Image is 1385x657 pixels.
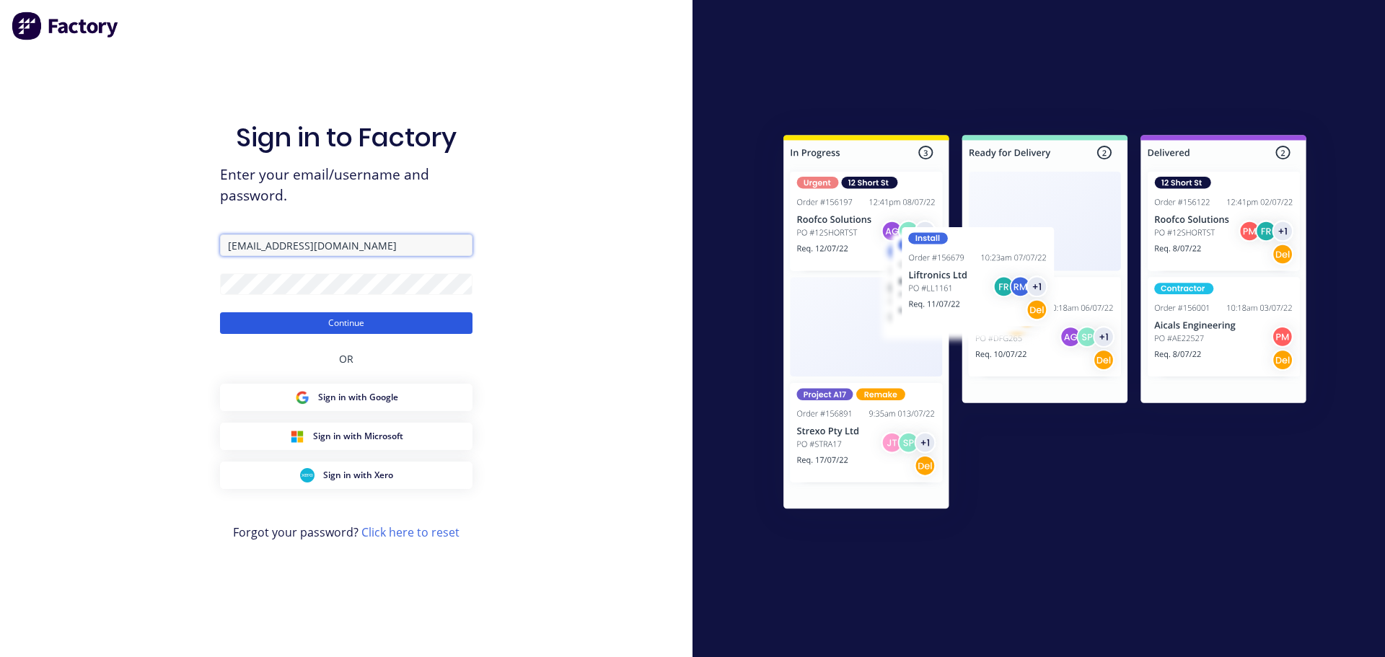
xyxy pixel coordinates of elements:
[339,334,353,384] div: OR
[361,524,460,540] a: Click here to reset
[220,234,472,256] input: Email/Username
[233,524,460,541] span: Forgot your password?
[220,423,472,450] button: Microsoft Sign inSign in with Microsoft
[220,384,472,411] button: Google Sign inSign in with Google
[220,312,472,334] button: Continue
[290,429,304,444] img: Microsoft Sign in
[220,462,472,489] button: Xero Sign inSign in with Xero
[752,106,1338,543] img: Sign in
[318,391,398,404] span: Sign in with Google
[323,469,393,482] span: Sign in with Xero
[300,468,315,482] img: Xero Sign in
[313,430,403,443] span: Sign in with Microsoft
[220,164,472,206] span: Enter your email/username and password.
[236,122,457,153] h1: Sign in to Factory
[12,12,120,40] img: Factory
[295,390,309,405] img: Google Sign in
